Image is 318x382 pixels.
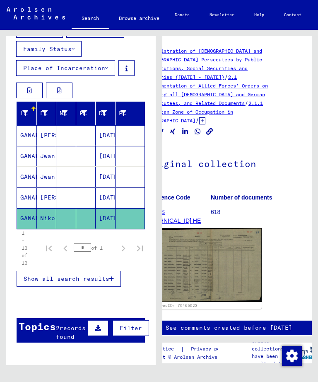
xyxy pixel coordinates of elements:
[40,107,58,120] div: First Name
[119,109,127,118] div: Prisoner #
[184,345,241,353] a: Privacy policy
[37,208,57,229] mat-cell: Nikoley
[224,73,228,80] span: /
[96,125,116,146] mat-cell: [DATE]
[116,102,145,125] mat-header-cell: Prisoner #
[146,145,275,181] h1: Original collection
[24,275,109,282] span: Show all search results
[160,303,198,308] a: DocID: 70465023
[282,346,301,365] div: Change consent
[17,146,37,166] mat-cell: GAWALUCH
[16,41,82,57] button: Family Status
[109,8,169,28] a: Browse archive
[193,127,202,137] button: Share on WhatsApp
[96,146,116,166] mat-cell: [DATE]
[17,125,37,146] mat-cell: GAWALUCH
[166,324,292,332] a: See comments created before [DATE]
[282,346,302,366] img: Change consent
[113,320,149,336] button: Filter
[20,109,28,118] div: Last Name
[60,109,67,118] div: Maiden Name
[79,107,98,120] div: Place of Birth
[76,102,96,125] mat-header-cell: Place of Birth
[244,5,274,25] a: Help
[7,7,65,19] img: Arolsen_neg.svg
[120,324,142,332] span: Filter
[99,109,107,118] div: Date of Birth
[56,324,86,341] span: records found
[37,102,57,125] mat-header-cell: First Name
[17,271,121,287] button: Show all search results
[200,5,244,25] a: Newsletter
[96,167,116,187] mat-cell: [DATE]
[74,244,115,252] div: of 1
[181,127,190,137] button: Share on LinkedIn
[146,194,190,201] b: Reference Code
[60,107,78,120] div: Maiden Name
[79,109,87,118] div: Place of Birth
[37,146,57,166] mat-cell: Jwan
[40,109,48,118] div: First Name
[146,100,263,124] a: 2.1.1 American Zone of Occupation in [GEOGRAPHIC_DATA]
[195,117,199,124] span: /
[287,342,318,363] img: yv_logo.png
[37,125,57,146] mat-cell: [PERSON_NAME]
[37,167,57,187] mat-cell: Jwan
[96,208,116,229] mat-cell: [DATE]
[211,194,272,201] b: Number of documents
[96,187,116,208] mat-cell: [DATE]
[146,209,201,233] a: DE ITS [TECHNICAL_ID] HE 038 RUS 7 ZM
[146,48,262,80] a: 2 Registration of [DEMOGRAPHIC_DATA] and [DEMOGRAPHIC_DATA] Persecutees by Public Institutions, S...
[205,127,214,137] button: Copy link
[211,208,275,217] p: 618
[56,102,76,125] mat-header-cell: Maiden Name
[132,240,148,256] button: Last page
[17,167,37,187] mat-cell: GAWALUCH
[16,60,115,76] button: Place of Incarceration
[56,324,60,332] span: 2
[159,228,262,302] img: 001.jpg
[96,102,116,125] mat-header-cell: Date of Birth
[19,319,56,334] div: Topics
[274,5,311,25] a: Contact
[99,107,117,120] div: Date of Birth
[20,107,39,120] div: Last Name
[165,5,200,25] a: Donate
[119,107,137,120] div: Prisoner #
[169,127,177,137] button: Share on Xing
[17,102,37,125] mat-header-cell: Last Name
[72,8,109,30] a: Search
[139,345,241,353] div: |
[17,187,37,208] mat-cell: GAWALUCH
[115,240,132,256] button: Next page
[22,229,27,267] div: 1 – 12 of 12
[57,240,74,256] button: Previous page
[17,208,37,229] mat-cell: GAWALUCH
[37,187,57,208] mat-cell: [PERSON_NAME]
[139,353,241,361] p: Copyright © Arolsen Archives, 2021
[41,240,57,256] button: First page
[245,99,248,107] span: /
